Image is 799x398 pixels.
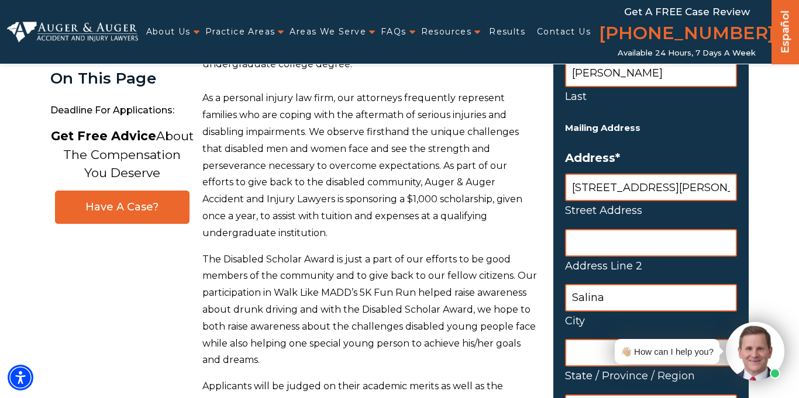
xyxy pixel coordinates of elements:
a: FAQs [381,20,407,44]
a: Areas We Serve [290,20,366,44]
p: As a personal injury law firm, our attorneys frequently represent families who are coping with th... [202,90,539,241]
a: Have A Case? [55,191,190,224]
p: The Disabled Scholar Award is just a part of our efforts to be good members of the community and ... [202,251,539,369]
strong: Get Free Advice [51,129,156,143]
label: Address Line 2 [565,257,737,275]
a: Resources [421,20,472,44]
h5: Mailing Address [565,120,737,136]
img: Intaker widget Avatar [726,322,784,380]
a: Practice Areas [205,20,275,44]
a: Contact Us [537,20,591,44]
label: Street Address [565,201,737,220]
div: 👋🏼 How can I help you? [621,344,714,359]
span: Have A Case? [67,200,177,214]
label: State / Province / Region [565,366,737,385]
span: Available 24 Hours, 7 Days a Week [618,49,756,58]
label: Address [565,151,737,165]
a: [PHONE_NUMBER] [599,20,774,49]
p: About The Compensation You Deserve [51,127,194,182]
span: Deadline for Applications: [50,99,194,123]
a: Results [489,20,525,44]
label: City [565,312,737,330]
div: Accessibility Menu [8,365,33,390]
div: On This Page [50,70,194,87]
img: Auger & Auger Accident and Injury Lawyers Logo [7,22,138,41]
span: Get a FREE Case Review [624,6,750,18]
a: About Us [146,20,191,44]
label: Last [565,87,737,106]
